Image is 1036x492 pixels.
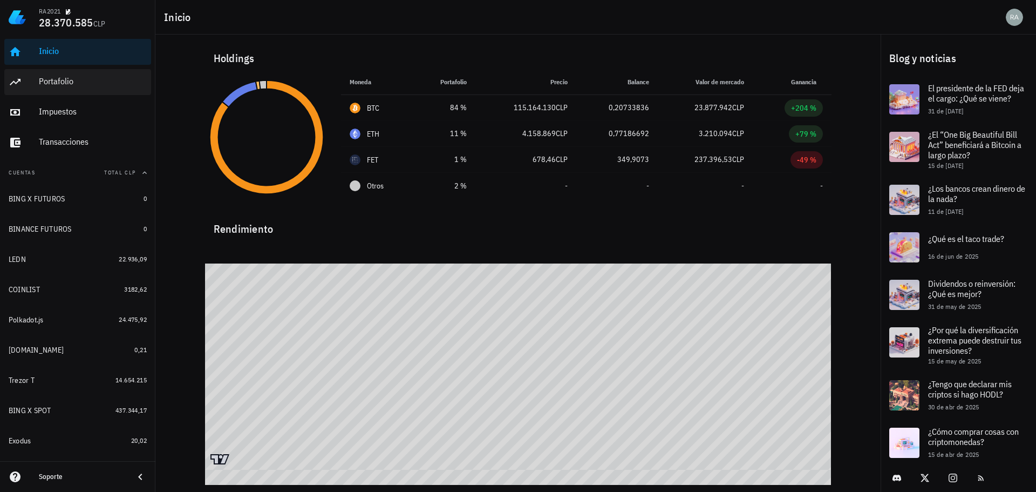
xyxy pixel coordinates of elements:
[928,450,979,459] span: 15 de abr de 2025
[422,102,467,113] div: 84 %
[367,129,380,139] div: ETH
[9,285,40,294] div: COINLIST
[413,69,475,95] th: Portafolio
[881,319,1036,372] a: ¿Por qué la diversificación extrema puede destruir tus inversiones? 15 de may de 2025
[367,154,379,165] div: FET
[4,337,151,363] a: [DOMAIN_NAME] 0,21
[646,181,649,191] span: -
[556,103,568,112] span: CLP
[210,454,229,464] a: Charting by TradingView
[791,78,823,86] span: Ganancia
[144,194,147,203] span: 0
[881,176,1036,224] a: ¿Los bancos crean dinero de la nada? 11 de [DATE]
[732,129,744,138] span: CLP
[4,307,151,333] a: Polkadot.js 24.475,92
[694,103,732,112] span: 23.877.942
[93,19,106,29] span: CLP
[119,255,147,263] span: 22.936,09
[119,315,147,323] span: 24.475,92
[39,15,93,30] span: 28.370.585
[533,154,556,164] span: 678,46
[422,154,467,165] div: 1 %
[797,154,816,165] div: -49 %
[732,154,744,164] span: CLP
[4,367,151,393] a: Trezor T 14.654.215
[164,9,195,26] h1: Inicio
[928,183,1025,204] span: ¿Los bancos crean dinero de la nada?
[881,372,1036,419] a: ¿Tengo que declarar mis criptos si hago HODL? 30 de abr de 2025
[928,233,1004,244] span: ¿Qué es el taco trade?
[928,252,979,260] span: 16 de jun de 2025
[144,225,147,233] span: 0
[4,99,151,125] a: Impuestos
[881,41,1036,76] div: Blog y noticias
[699,129,732,138] span: 3.210.094
[39,137,147,147] div: Transacciones
[928,302,982,311] span: 31 de may de 2025
[350,154,360,165] div: FET-icon
[115,376,147,384] span: 14.654.215
[9,9,26,26] img: LedgiFi
[4,428,151,454] a: Exodus 20,02
[9,406,51,415] div: BING X SPOT
[928,403,979,411] span: 30 de abr de 2025
[4,160,151,186] button: CuentasTotal CLP
[732,103,744,112] span: CLP
[4,216,151,242] a: BINANCE FUTUROS 0
[39,46,147,56] div: Inicio
[367,103,380,113] div: BTC
[881,419,1036,467] a: ¿Cómo comprar cosas con criptomonedas? 15 de abr de 2025
[9,346,64,355] div: [DOMAIN_NAME]
[694,154,732,164] span: 237.396,53
[928,357,982,365] span: 15 de may de 2025
[39,473,125,481] div: Soporte
[422,180,467,192] div: 2 %
[820,181,823,191] span: -
[341,69,414,95] th: Moneda
[367,180,384,192] span: Otros
[131,436,147,444] span: 20,02
[9,376,35,385] div: Trezor T
[928,207,964,215] span: 11 de [DATE]
[928,325,1021,356] span: ¿Por qué la diversificación extrema puede destruir tus inversiones?
[475,69,576,95] th: Precio
[124,285,147,293] span: 3182,62
[585,128,650,139] div: 0,77186692
[39,76,147,86] div: Portafolio
[1006,9,1023,26] div: avatar
[350,129,360,139] div: ETH-icon
[9,315,44,325] div: Polkadot.js
[928,278,1015,299] span: Dividendos o reinversión: ¿Qué es mejor?
[556,154,568,164] span: CLP
[881,271,1036,319] a: Dividendos o reinversión: ¿Qué es mejor? 31 de may de 2025
[565,181,568,191] span: -
[4,130,151,156] a: Transacciones
[556,129,568,138] span: CLP
[791,103,816,113] div: +204 %
[9,255,26,264] div: LEDN
[928,129,1021,160] span: ¿El “One Big Beautiful Bill Act” beneficiará a Bitcoin a largo plazo?
[4,397,151,423] a: BING X SPOT 437.344,17
[9,225,72,234] div: BINANCE FUTUROS
[881,224,1036,271] a: ¿Qué es el taco trade? 16 de jun de 2025
[4,246,151,272] a: LEDN 22.936,09
[134,346,147,354] span: 0,21
[795,129,816,139] div: +79 %
[928,83,1024,104] span: El presidente de la FED deja el cargo: ¿Qué se viene?
[4,186,151,212] a: BING X FUTUROS 0
[928,161,964,170] span: 15 de [DATE]
[4,277,151,302] a: COINLIST 3182,62
[741,181,744,191] span: -
[928,426,1019,447] span: ¿Cómo comprar cosas con criptomonedas?
[115,406,147,414] span: 437.344,17
[928,107,964,115] span: 31 de [DATE]
[39,7,60,16] div: RA2021
[422,128,467,139] div: 11 %
[881,76,1036,123] a: El presidente de la FED deja el cargo: ¿Qué se viene? 31 de [DATE]
[4,39,151,65] a: Inicio
[104,169,136,176] span: Total CLP
[928,379,1012,400] span: ¿Tengo que declarar mis criptos si hago HODL?
[350,103,360,113] div: BTC-icon
[576,69,658,95] th: Balance
[4,69,151,95] a: Portafolio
